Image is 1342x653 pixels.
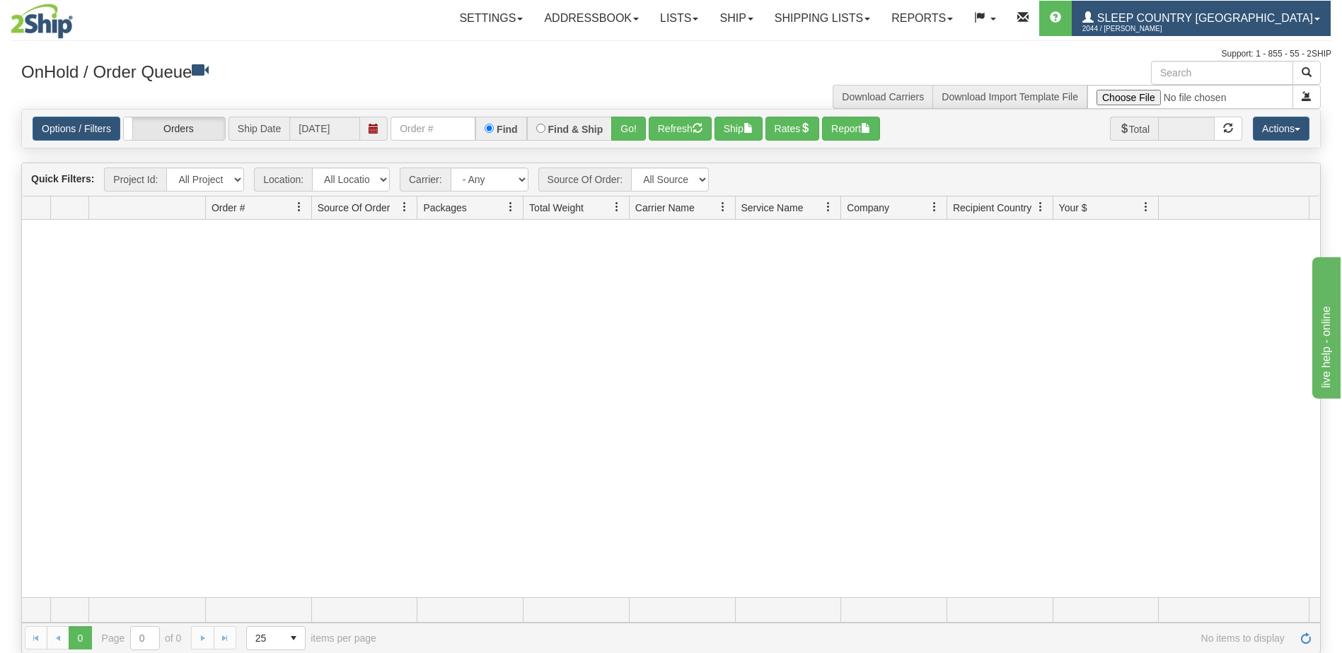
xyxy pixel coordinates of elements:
a: Refresh [1295,626,1317,649]
a: Download Carriers [842,91,924,102]
a: Addressbook [533,1,649,36]
span: Page sizes drop down [246,626,306,650]
a: Download Import Template File [942,91,1078,102]
div: grid toolbar [22,163,1320,196]
div: live help - online [11,8,131,25]
span: Carrier Name [635,201,695,215]
button: Refresh [649,117,712,141]
input: Import [1087,85,1293,109]
button: Go! [611,117,646,141]
span: No items to display [396,633,1285,644]
span: Total Weight [529,201,584,215]
a: Packages filter column settings [499,195,523,219]
a: Reports [881,1,964,36]
span: Sleep Country [GEOGRAPHIC_DATA] [1094,12,1313,24]
a: Company filter column settings [922,195,947,219]
button: Report [822,117,880,141]
span: select [282,627,305,649]
img: logo2044.jpg [11,4,73,39]
label: Find [497,124,518,134]
label: Find & Ship [548,124,603,134]
span: Total [1110,117,1159,141]
a: Source Of Order filter column settings [393,195,417,219]
a: Carrier Name filter column settings [711,195,735,219]
span: Order # [212,201,245,215]
div: Support: 1 - 855 - 55 - 2SHIP [11,48,1331,60]
a: Ship [709,1,763,36]
button: Actions [1253,117,1309,141]
a: Order # filter column settings [287,195,311,219]
a: Service Name filter column settings [816,195,840,219]
a: Sleep Country [GEOGRAPHIC_DATA] 2044 / [PERSON_NAME] [1072,1,1331,36]
span: Project Id: [104,167,166,192]
a: Settings [449,1,533,36]
span: Source Of Order [318,201,391,215]
label: Quick Filters: [31,172,94,186]
iframe: chat widget [1309,254,1341,399]
input: Search [1151,61,1293,85]
span: 25 [255,631,274,645]
span: Location: [254,167,312,192]
span: Carrier: [400,167,451,192]
span: 2044 / [PERSON_NAME] [1082,22,1188,36]
span: Ship Date [229,117,289,141]
span: Company [847,201,889,215]
span: Page 0 [69,626,91,649]
span: Packages [423,201,466,215]
span: Page of 0 [102,626,182,650]
span: Recipient Country [953,201,1031,215]
a: Options / Filters [33,117,120,141]
a: Total Weight filter column settings [605,195,629,219]
span: Source Of Order: [538,167,632,192]
button: Ship [715,117,763,141]
button: Search [1292,61,1321,85]
a: Your $ filter column settings [1134,195,1158,219]
a: Recipient Country filter column settings [1029,195,1053,219]
h3: OnHold / Order Queue [21,61,661,81]
input: Order # [391,117,475,141]
a: Lists [649,1,709,36]
span: Service Name [741,201,804,215]
a: Shipping lists [764,1,881,36]
span: Your $ [1059,201,1087,215]
span: items per page [246,626,376,650]
label: Orders [124,117,225,140]
button: Rates [765,117,820,141]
